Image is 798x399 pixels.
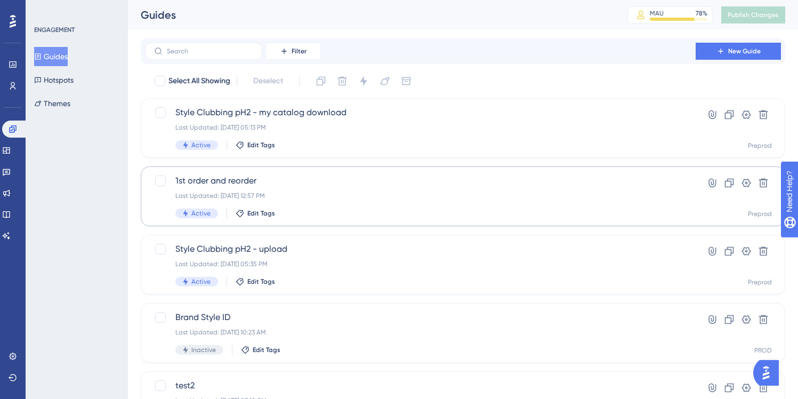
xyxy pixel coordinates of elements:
div: Preprod [748,141,772,150]
div: ENGAGEMENT [34,26,75,34]
span: 1st order and reorder [175,174,665,187]
span: Edit Tags [247,277,275,286]
span: Filter [292,47,307,55]
span: Style Clubbing pH2 - upload [175,243,665,256]
div: Last Updated: [DATE] 10:23 AM [175,328,665,337]
button: New Guide [696,43,781,60]
span: Edit Tags [247,141,275,149]
div: PROD [754,346,772,355]
span: Active [191,209,211,218]
span: Brand Style ID [175,311,665,324]
span: New Guide [728,47,761,55]
div: Last Updated: [DATE] 05:35 PM [175,260,665,268]
button: Edit Tags [236,141,275,149]
span: Inactive [191,346,216,354]
span: Active [191,277,211,286]
button: Filter [267,43,320,60]
div: Preprod [748,278,772,286]
button: Edit Tags [241,346,280,354]
span: Need Help? [25,3,67,15]
div: Last Updated: [DATE] 12:57 PM [175,191,665,200]
button: Themes [34,94,70,113]
button: Deselect [244,71,293,91]
button: Edit Tags [236,209,275,218]
div: 78 % [696,9,707,18]
button: Guides [34,47,68,66]
span: Active [191,141,211,149]
button: Edit Tags [236,277,275,286]
div: MAU [650,9,664,18]
span: Deselect [253,75,283,87]
div: Guides [141,7,601,22]
span: Select All Showing [168,75,230,87]
span: Edit Tags [253,346,280,354]
div: Last Updated: [DATE] 05:13 PM [175,123,665,132]
span: Style Clubbing pH2 - my catalog download [175,106,665,119]
div: Preprod [748,210,772,218]
span: Publish Changes [728,11,779,19]
span: Edit Tags [247,209,275,218]
button: Publish Changes [721,6,785,23]
button: Hotspots [34,70,74,90]
span: test2 [175,379,665,392]
input: Search [167,47,253,55]
iframe: UserGuiding AI Assistant Launcher [753,357,785,389]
